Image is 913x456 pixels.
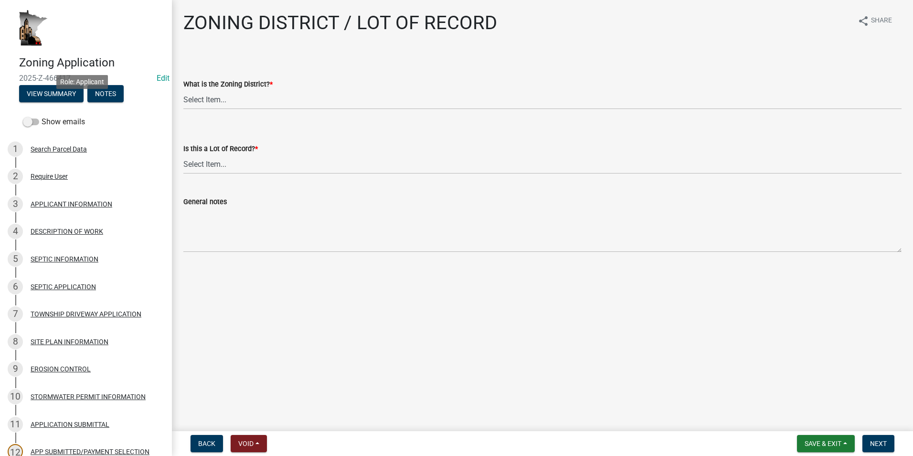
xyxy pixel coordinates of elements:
wm-modal-confirm: Edit Application Number [157,74,170,83]
div: DESCRIPTION OF WORK [31,228,103,235]
button: shareShare [850,11,900,30]
label: Show emails [23,116,85,128]
div: 4 [8,224,23,239]
div: APP SUBMITTED/PAYMENT SELECTION [31,448,149,455]
span: Back [198,440,215,447]
div: SITE PLAN INFORMATION [31,338,108,345]
div: Search Parcel Data [31,146,87,152]
i: share [858,15,869,27]
div: SEPTIC INFORMATION [31,256,98,262]
label: Is this a Lot of Record? [183,146,258,152]
div: 11 [8,417,23,432]
div: 9 [8,361,23,377]
div: TOWNSHIP DRIVEWAY APPLICATION [31,311,141,317]
span: Save & Exit [805,440,841,447]
label: General notes [183,199,227,206]
button: Back [191,435,223,452]
div: STORMWATER PERMIT INFORMATION [31,393,146,400]
button: Next [862,435,894,452]
div: 2 [8,169,23,184]
div: Require User [31,173,68,180]
span: Share [871,15,892,27]
div: EROSION CONTROL [31,366,91,372]
span: 2025-Z-466417 [19,74,153,83]
div: 10 [8,389,23,404]
img: Houston County, Minnesota [19,10,48,46]
button: Save & Exit [797,435,855,452]
div: APPLICATION SUBMITTAL [31,421,109,428]
button: Notes [87,85,124,102]
div: 6 [8,279,23,294]
span: Next [870,440,887,447]
div: 7 [8,306,23,322]
wm-modal-confirm: Summary [19,90,84,98]
div: APPLICANT INFORMATION [31,201,112,207]
div: 1 [8,141,23,157]
button: View Summary [19,85,84,102]
span: Void [238,440,254,447]
label: What is the Zoning District? [183,81,273,88]
h4: Zoning Application [19,56,164,70]
div: 8 [8,334,23,349]
a: Edit [157,74,170,83]
div: SEPTIC APPLICATION [31,283,96,290]
h1: ZONING DISTRICT / LOT OF RECORD [183,11,497,34]
button: Void [231,435,267,452]
div: 3 [8,196,23,212]
div: Role: Applicant [56,75,108,89]
div: 5 [8,251,23,267]
wm-modal-confirm: Notes [87,90,124,98]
